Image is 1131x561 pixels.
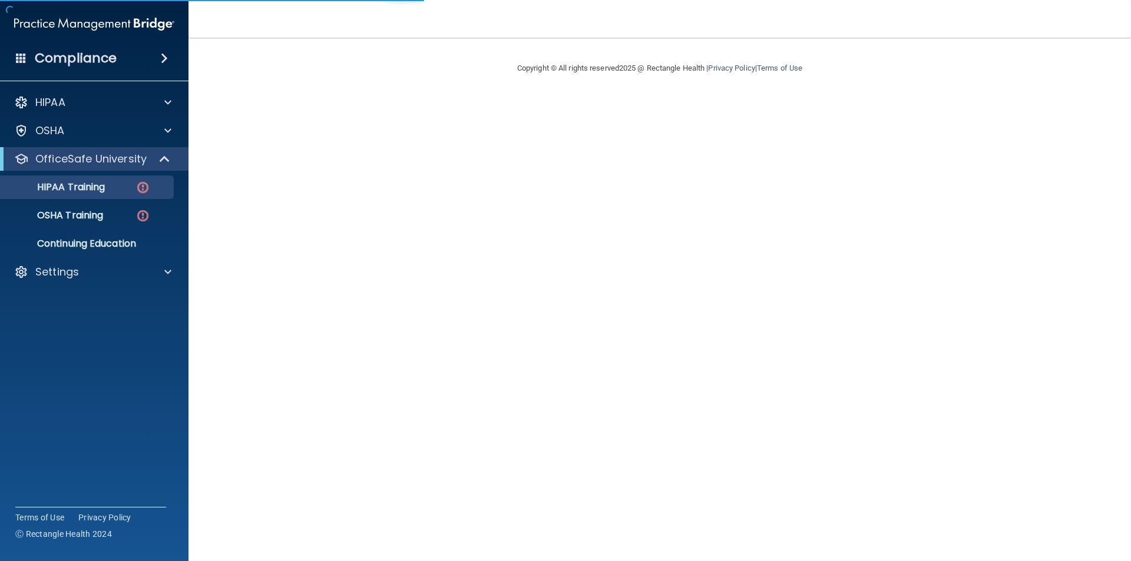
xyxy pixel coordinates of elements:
[15,528,112,540] span: Ⓒ Rectangle Health 2024
[8,181,105,193] p: HIPAA Training
[8,210,103,221] p: OSHA Training
[35,265,79,279] p: Settings
[35,95,65,109] p: HIPAA
[35,50,117,67] h4: Compliance
[8,238,168,250] p: Continuing Education
[35,124,65,138] p: OSHA
[135,208,150,223] img: danger-circle.6113f641.png
[14,265,171,279] a: Settings
[135,180,150,195] img: danger-circle.6113f641.png
[445,49,875,87] div: Copyright © All rights reserved 2025 @ Rectangle Health | |
[15,512,64,523] a: Terms of Use
[14,12,174,36] img: PMB logo
[14,124,171,138] a: OSHA
[35,152,147,166] p: OfficeSafe University
[78,512,131,523] a: Privacy Policy
[14,95,171,109] a: HIPAA
[757,64,802,72] a: Terms of Use
[708,64,755,72] a: Privacy Policy
[14,152,171,166] a: OfficeSafe University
